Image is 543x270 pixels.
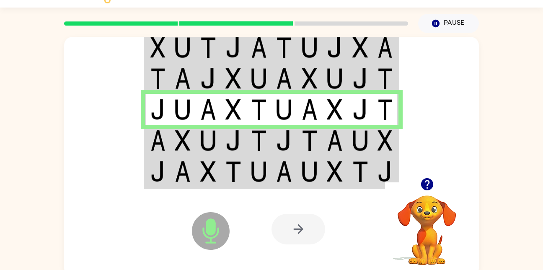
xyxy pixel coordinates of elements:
[200,99,216,120] img: a
[225,161,241,182] img: t
[175,130,191,151] img: x
[150,161,165,182] img: j
[378,130,393,151] img: x
[352,130,368,151] img: u
[302,68,318,89] img: x
[225,99,241,120] img: x
[251,161,267,182] img: u
[352,99,368,120] img: j
[175,161,191,182] img: a
[175,37,191,58] img: u
[327,99,343,120] img: x
[327,37,343,58] img: j
[225,37,241,58] img: j
[352,37,368,58] img: x
[175,68,191,89] img: a
[352,161,368,182] img: t
[225,130,241,151] img: j
[251,130,267,151] img: t
[251,99,267,120] img: t
[200,37,216,58] img: t
[302,99,318,120] img: a
[327,161,343,182] img: x
[276,68,292,89] img: a
[150,37,165,58] img: x
[276,161,292,182] img: a
[175,99,191,120] img: u
[150,68,165,89] img: t
[200,130,216,151] img: u
[327,130,343,151] img: a
[302,130,318,151] img: t
[385,182,469,266] video: Your browser must support playing .mp4 files to use Literably. Please try using another browser.
[225,68,241,89] img: x
[378,161,393,182] img: j
[276,37,292,58] img: t
[378,99,393,120] img: t
[378,37,393,58] img: a
[378,68,393,89] img: t
[150,99,165,120] img: j
[418,14,479,33] button: Pause
[302,161,318,182] img: u
[200,68,216,89] img: j
[327,68,343,89] img: u
[251,68,267,89] img: u
[276,99,292,120] img: u
[200,161,216,182] img: x
[251,37,267,58] img: a
[276,130,292,151] img: j
[302,37,318,58] img: u
[352,68,368,89] img: j
[150,130,165,151] img: a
